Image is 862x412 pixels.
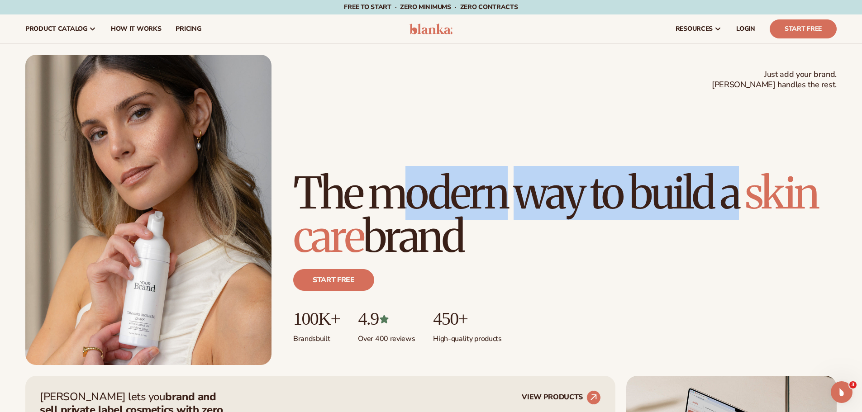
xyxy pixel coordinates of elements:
[111,25,162,33] span: How It Works
[25,25,87,33] span: product catalog
[176,25,201,33] span: pricing
[410,24,452,34] img: logo
[293,309,340,329] p: 100K+
[293,329,340,344] p: Brands built
[293,269,374,291] a: Start free
[676,25,713,33] span: resources
[293,171,837,258] h1: The modern way to build a brand
[25,55,271,365] img: Female holding tanning mousse.
[729,14,762,43] a: LOGIN
[433,309,501,329] p: 450+
[522,390,601,405] a: VIEW PRODUCTS
[712,69,837,90] span: Just add your brand. [PERSON_NAME] handles the rest.
[770,19,837,38] a: Start Free
[831,381,852,403] iframe: Intercom live chat
[18,14,104,43] a: product catalog
[168,14,208,43] a: pricing
[293,166,818,264] span: skin care
[736,25,755,33] span: LOGIN
[344,3,518,11] span: Free to start · ZERO minimums · ZERO contracts
[433,329,501,344] p: High-quality products
[358,309,415,329] p: 4.9
[668,14,729,43] a: resources
[104,14,169,43] a: How It Works
[849,381,857,388] span: 3
[358,329,415,344] p: Over 400 reviews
